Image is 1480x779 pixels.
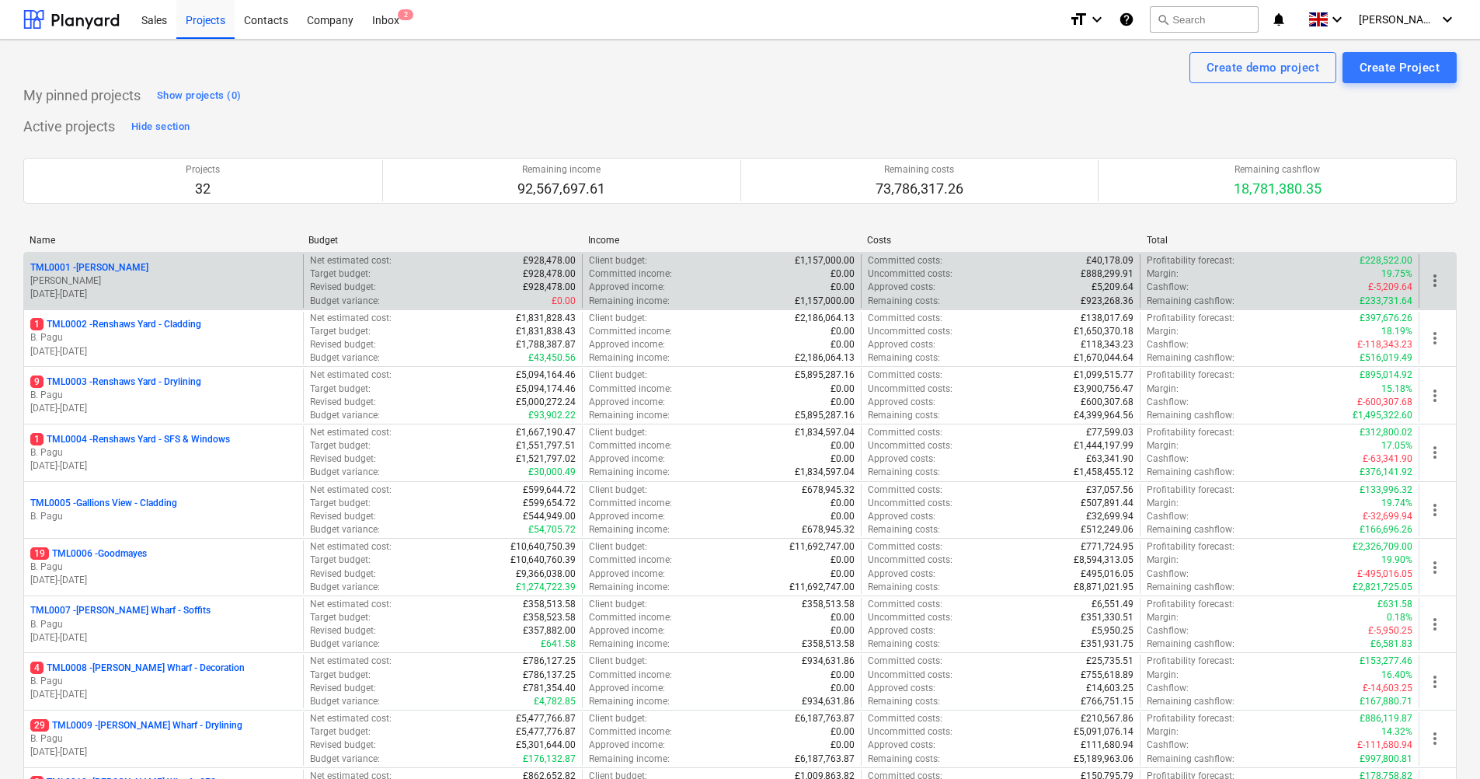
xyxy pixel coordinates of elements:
[30,547,297,587] div: 19TML0006 -GoodmayesB. Pagu[DATE]-[DATE]
[1081,312,1134,325] p: £138,017.69
[1426,672,1444,691] span: more_vert
[510,540,576,554] p: £10,640,750.39
[1353,540,1412,554] p: £2,326,709.00
[831,624,855,638] p: £0.00
[1081,267,1134,281] p: £888,299.91
[1426,615,1444,634] span: more_vert
[510,554,576,567] p: £10,640,760.39
[523,254,576,267] p: £928,478.00
[589,396,665,409] p: Approved income :
[1381,554,1412,567] p: 19.90%
[795,426,855,439] p: £1,834,597.04
[868,254,942,267] p: Committed costs :
[30,318,44,330] span: 1
[868,484,942,497] p: Committed costs :
[1147,369,1234,382] p: Profitability forecast :
[868,295,940,308] p: Remaining costs :
[789,540,855,554] p: £11,692,747.00
[30,604,297,644] div: TML0007 -[PERSON_NAME] Wharf - SoffitsB. Pagu[DATE]-[DATE]
[1147,312,1234,325] p: Profitability forecast :
[516,396,576,409] p: £5,000,272.24
[310,439,371,452] p: Target budget :
[1074,383,1134,396] p: £3,900,756.47
[30,547,49,560] span: 19
[795,409,855,422] p: £5,895,287.16
[398,9,413,20] span: 2
[552,295,576,308] p: £0.00
[1147,611,1179,624] p: Margin :
[1081,568,1134,581] p: £495,016.05
[589,267,672,281] p: Committed income :
[1147,568,1189,581] p: Cashflow :
[30,376,44,388] span: 9
[868,281,935,294] p: Approved costs :
[589,497,672,510] p: Committed income :
[30,274,297,288] p: [PERSON_NAME]
[1357,338,1412,351] p: £-118,343.23
[528,523,576,536] p: £54,705.72
[1074,369,1134,382] p: £1,099,515.77
[1426,501,1444,519] span: more_vert
[30,446,297,459] p: B. Pagu
[30,318,297,358] div: 1TML0002 -Renshaws Yard - CladdingB. Pagu[DATE]-[DATE]
[1074,554,1134,567] p: £8,594,313.05
[523,484,576,497] p: £599,644.72
[310,466,380,479] p: Budget variance :
[795,466,855,479] p: £1,834,597.04
[516,439,576,452] p: £1,551,797.51
[310,312,392,325] p: Net estimated cost :
[1086,510,1134,523] p: £32,699.94
[516,568,576,581] p: £9,366,038.00
[1081,497,1134,510] p: £507,891.44
[30,376,201,389] p: TML0003 - Renshaws Yard - Drylining
[523,624,576,638] p: £357,882.00
[1147,351,1234,365] p: Remaining cashflow :
[153,83,245,108] button: Show projects (0)
[831,439,855,452] p: £0.00
[1147,510,1189,523] p: Cashflow :
[1074,439,1134,452] p: £1,444,197.99
[795,295,855,308] p: £1,157,000.00
[589,426,647,439] p: Client budget :
[1147,396,1189,409] p: Cashflow :
[1353,409,1412,422] p: £1,495,322.60
[1360,351,1412,365] p: £516,019.49
[1147,540,1234,554] p: Profitability forecast :
[589,351,670,365] p: Remaining income :
[868,466,940,479] p: Remaining costs :
[868,396,935,409] p: Approved costs :
[30,433,297,473] div: 1TML0004 -Renshaws Yard - SFS & WindowsB. Pagu[DATE]-[DATE]
[310,351,380,365] p: Budget variance :
[1147,325,1179,338] p: Margin :
[1381,325,1412,338] p: 18.19%
[589,510,665,523] p: Approved income :
[802,523,855,536] p: £678,945.32
[310,540,392,554] p: Net estimated cost :
[1081,523,1134,536] p: £512,249.06
[1147,554,1179,567] p: Margin :
[868,598,942,611] p: Committed costs :
[1074,581,1134,594] p: £8,871,021.95
[186,180,220,198] p: 32
[1426,386,1444,405] span: more_vert
[30,497,177,510] p: TML0005 - Gallions View - Cladding
[1150,6,1259,33] button: Search
[131,118,190,136] div: Hide section
[30,433,44,445] span: 1
[30,389,297,402] p: B. Pagu
[1147,598,1234,611] p: Profitability forecast :
[795,254,855,267] p: £1,157,000.00
[868,351,940,365] p: Remaining costs :
[30,547,147,561] p: TML0006 - Goodmayes
[1426,558,1444,577] span: more_vert
[1081,611,1134,624] p: £351,330.51
[867,235,1134,246] div: Costs
[589,554,672,567] p: Committed income :
[589,611,672,624] p: Committed income :
[1360,254,1412,267] p: £228,522.00
[523,611,576,624] p: £358,523.58
[30,433,230,446] p: TML0004 - Renshaws Yard - SFS & Windows
[310,452,376,466] p: Revised budget :
[868,426,942,439] p: Committed costs :
[1147,254,1234,267] p: Profitability forecast :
